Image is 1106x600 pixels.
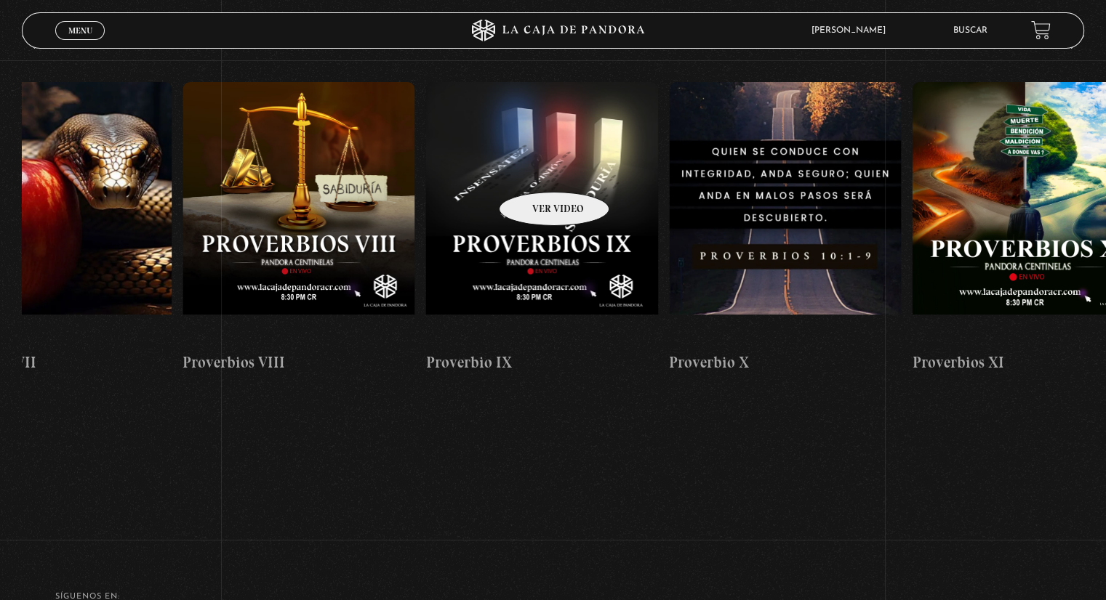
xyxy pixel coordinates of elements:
span: [PERSON_NAME] [804,26,900,35]
button: Next [1059,23,1084,49]
a: Buscar [953,26,987,35]
a: View your shopping cart [1031,20,1051,40]
a: Proverbios VIII [183,60,414,397]
a: Proverbio X [669,60,901,397]
h4: Proverbio X [669,351,901,374]
span: Cerrar [63,38,97,48]
h4: Proverbios VIII [183,351,414,374]
span: Menu [68,26,92,35]
h4: Proverbio IX [425,351,657,374]
button: Previous [22,23,47,49]
a: Proverbio IX [425,60,657,397]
